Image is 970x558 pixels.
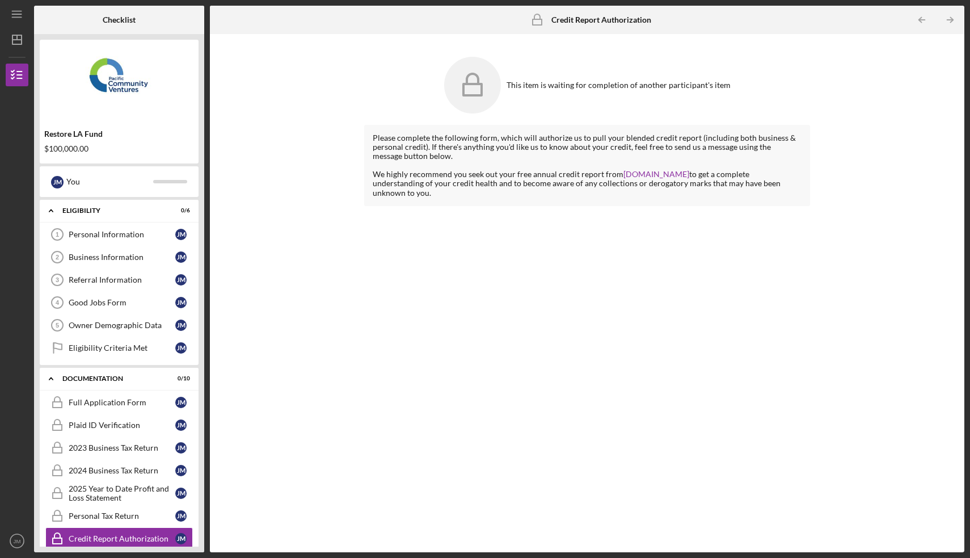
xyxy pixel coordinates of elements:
tspan: 3 [56,276,59,283]
div: Please complete the following form, which will authorize us to pull your blended credit report (i... [373,133,802,198]
div: Documentation [62,375,162,382]
a: 2024 Business Tax ReturnJM [45,459,193,482]
a: 4Good Jobs FormJM [45,291,193,314]
div: J M [175,320,187,331]
a: 2Business InformationJM [45,246,193,268]
div: J M [51,176,64,188]
div: Personal Information [69,230,175,239]
div: 0 / 6 [170,207,190,214]
div: J M [175,229,187,240]
tspan: 5 [56,322,59,329]
div: $100,000.00 [44,144,194,153]
div: 2023 Business Tax Return [69,443,175,452]
b: Checklist [103,15,136,24]
div: 2024 Business Tax Return [69,466,175,475]
a: Eligibility Criteria MetJM [45,337,193,359]
div: Good Jobs Form [69,298,175,307]
div: Restore LA Fund [44,129,194,139]
div: Credit Report Authorization [69,534,175,543]
a: Plaid ID VerificationJM [45,414,193,437]
a: Personal Tax ReturnJM [45,505,193,527]
a: 3Referral InformationJM [45,268,193,291]
tspan: 1 [56,231,59,238]
div: J M [175,465,187,476]
tspan: 4 [56,299,60,306]
a: 5Owner Demographic DataJM [45,314,193,337]
div: J M [175,397,187,408]
div: Owner Demographic Data [69,321,175,330]
text: JM [14,538,21,544]
div: J M [175,488,187,499]
div: Referral Information [69,275,175,284]
div: J M [175,274,187,286]
div: J M [175,442,187,454]
div: Full Application Form [69,398,175,407]
a: 2023 Business Tax ReturnJM [45,437,193,459]
div: This item is waiting for completion of another participant's item [507,81,731,90]
button: JM [6,530,28,552]
div: J M [175,297,187,308]
div: J M [175,342,187,354]
div: 2025 Year to Date Profit and Loss Statement [69,484,175,502]
div: Plaid ID Verification [69,421,175,430]
div: Business Information [69,253,175,262]
b: Credit Report Authorization [551,15,651,24]
div: J M [175,251,187,263]
div: Personal Tax Return [69,511,175,521]
tspan: 2 [56,254,59,261]
div: J M [175,510,187,522]
a: 1Personal InformationJM [45,223,193,246]
a: 2025 Year to Date Profit and Loss StatementJM [45,482,193,505]
img: Product logo [40,45,199,114]
div: Eligibility Criteria Met [69,343,175,353]
div: Eligibility [62,207,162,214]
div: You [66,172,153,191]
a: Credit Report AuthorizationJM [45,527,193,550]
div: 0 / 10 [170,375,190,382]
a: Full Application FormJM [45,391,193,414]
div: J M [175,419,187,431]
a: [DOMAIN_NAME] [623,169,689,179]
div: J M [175,533,187,544]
